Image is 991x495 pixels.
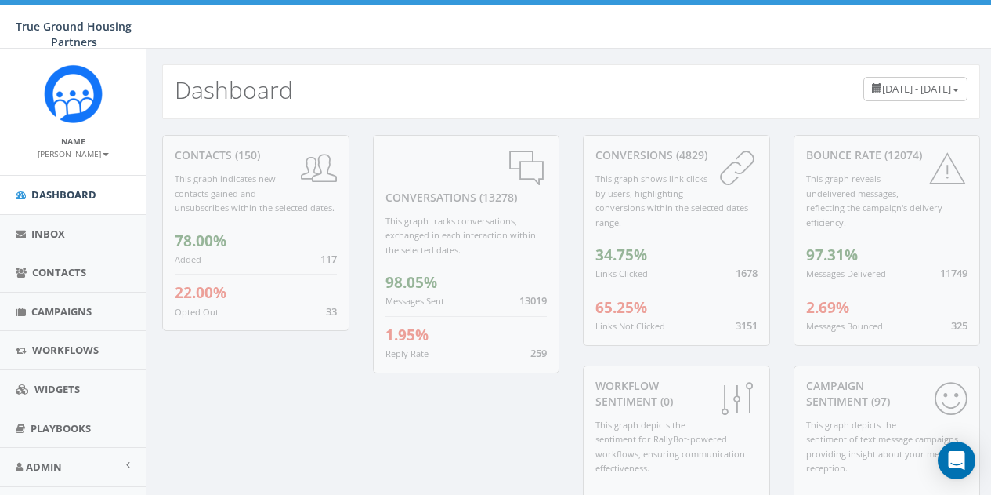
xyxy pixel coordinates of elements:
div: Workflow Sentiment [595,378,758,409]
a: [PERSON_NAME] [38,146,109,160]
span: 2.69% [806,297,849,318]
span: 11749 [940,266,967,280]
small: This graph shows link clicks by users, highlighting conversions within the selected dates range. [595,173,748,228]
span: Dashboard [31,187,96,202]
span: (13278) [476,190,517,205]
div: conversions [595,147,758,163]
span: 13019 [519,293,547,308]
small: This graph depicts the sentiment of text message campaigns, providing insight about your message ... [806,419,961,475]
small: Messages Bounced [806,320,883,332]
small: Links Not Clicked [595,320,665,332]
span: 98.05% [385,272,437,293]
small: Messages Delivered [806,268,886,279]
span: 22.00% [175,282,226,303]
span: Inbox [31,227,65,241]
span: 3151 [736,318,758,333]
span: Workflows [32,343,99,357]
small: This graph tracks conversations, exchanged in each interaction within the selected dates. [385,215,536,256]
span: 117 [320,252,337,266]
img: Rally_Corp_Logo_1.png [44,64,103,123]
span: Admin [26,460,62,474]
span: 1678 [736,266,758,280]
span: True Ground Housing Partners [16,19,132,49]
small: Name [61,136,85,147]
div: Open Intercom Messenger [938,442,975,479]
div: contacts [175,147,337,163]
span: 34.75% [595,245,647,265]
span: Playbooks [31,421,91,435]
span: Contacts [32,265,86,279]
small: [PERSON_NAME] [38,148,109,159]
h2: Dashboard [175,77,293,103]
small: Reply Rate [385,348,429,359]
span: [DATE] - [DATE] [882,82,951,96]
small: Added [175,253,201,265]
div: Campaign Sentiment [806,378,968,409]
span: 1.95% [385,325,429,345]
span: 325 [951,318,967,333]
small: This graph indicates new contacts gained and unsubscribes within the selected dates. [175,173,335,213]
span: 33 [326,304,337,318]
span: 78.00% [175,231,226,251]
span: (97) [868,394,890,409]
span: (4829) [673,147,707,162]
small: Messages Sent [385,295,444,307]
small: Links Clicked [595,268,648,279]
span: (0) [657,394,673,409]
span: (150) [232,147,260,162]
div: conversations [385,147,548,206]
span: 65.25% [595,297,647,318]
small: This graph reveals undelivered messages, reflecting the campaign's delivery efficiency. [806,173,942,228]
small: Opted Out [175,306,219,318]
span: Campaigns [31,304,92,318]
small: This graph depicts the sentiment for RallyBot-powered workflows, ensuring communication effective... [595,419,745,475]
div: Bounce Rate [806,147,968,163]
span: 97.31% [806,245,858,265]
span: Widgets [34,382,80,396]
span: (12074) [881,147,922,162]
span: 259 [530,346,547,360]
